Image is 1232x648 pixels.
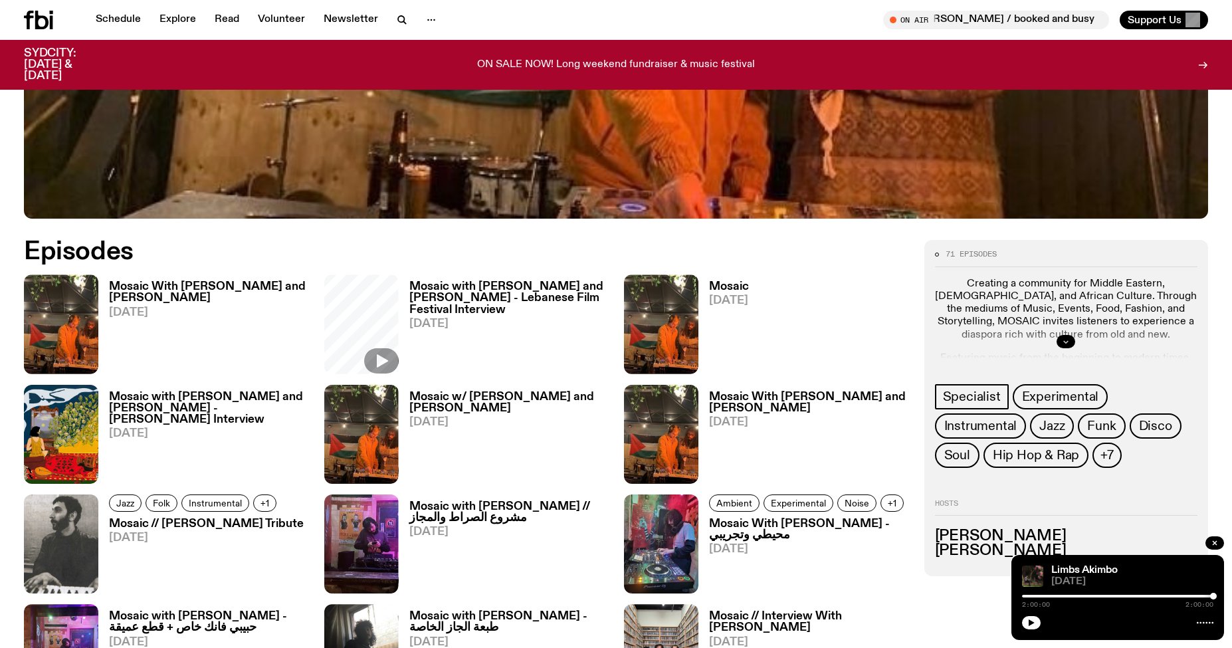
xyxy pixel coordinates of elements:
[624,274,698,374] img: Tommy and Jono Playing at a fundraiser for Palestine
[935,278,1198,342] p: Creating a community for Middle Eastern, [DEMOGRAPHIC_DATA], and African Culture. Through the med...
[888,498,896,508] span: +1
[1087,419,1116,433] span: Funk
[152,11,204,29] a: Explore
[1100,448,1114,463] span: +7
[98,391,308,484] a: Mosaic with [PERSON_NAME] and [PERSON_NAME] - [PERSON_NAME] Interview[DATE]
[698,518,908,594] a: Mosaic With [PERSON_NAME] - محيطي وتجريبي[DATE]
[24,240,808,264] h2: Episodes
[1030,413,1074,439] a: Jazz
[109,391,308,425] h3: Mosaic with [PERSON_NAME] and [PERSON_NAME] - [PERSON_NAME] Interview
[709,417,908,428] span: [DATE]
[98,281,308,374] a: Mosaic With [PERSON_NAME] and [PERSON_NAME][DATE]
[207,11,247,29] a: Read
[946,251,997,258] span: 71 episodes
[109,428,308,439] span: [DATE]
[153,498,170,508] span: Folk
[709,544,908,555] span: [DATE]
[109,307,308,318] span: [DATE]
[24,48,109,82] h3: SYDCITY: [DATE] & [DATE]
[1128,14,1181,26] span: Support Us
[709,295,749,306] span: [DATE]
[98,518,304,594] a: Mosaic // [PERSON_NAME] Tribute[DATE]
[698,391,908,484] a: Mosaic With [PERSON_NAME] and [PERSON_NAME][DATE]
[316,11,386,29] a: Newsletter
[709,391,908,414] h3: Mosaic With [PERSON_NAME] and [PERSON_NAME]
[399,391,609,484] a: Mosaic w/ [PERSON_NAME] and [PERSON_NAME][DATE]
[409,637,609,648] span: [DATE]
[709,611,908,633] h3: Mosaic // Interview With [PERSON_NAME]
[883,11,1109,29] button: On AirMornings with [PERSON_NAME] / booked and busy
[181,494,249,512] a: Instrumental
[944,419,1017,433] span: Instrumental
[944,448,970,463] span: Soul
[109,494,142,512] a: Jazz
[845,498,869,508] span: Noise
[1022,566,1043,587] img: Jackson sits at an outdoor table, legs crossed and gazing at a black and brown dog also sitting a...
[709,637,908,648] span: [DATE]
[943,389,1001,404] span: Specialist
[698,281,749,374] a: Mosaic[DATE]
[716,498,752,508] span: Ambient
[624,385,698,484] img: Tommy and Jono Playing at a fundraiser for Palestine
[109,532,304,544] span: [DATE]
[409,391,609,414] h3: Mosaic w/ [PERSON_NAME] and [PERSON_NAME]
[24,494,98,594] img: Ziad Rahbani 2
[189,498,242,508] span: Instrumental
[880,494,904,512] button: +1
[109,518,304,530] h3: Mosaic // [PERSON_NAME] Tribute
[399,501,609,594] a: Mosaic with [PERSON_NAME] // مشروع الصراط والمجاز[DATE]
[260,498,269,508] span: +1
[1185,601,1213,608] span: 2:00:00
[935,443,979,468] a: Soul
[709,281,749,292] h3: Mosaic
[409,526,609,538] span: [DATE]
[935,384,1009,409] a: Specialist
[409,611,609,633] h3: Mosaic with [PERSON_NAME] - طبعة الجاز الخاصة
[1139,419,1172,433] span: Disco
[250,11,313,29] a: Volunteer
[1022,601,1050,608] span: 2:00:00
[935,413,1027,439] a: Instrumental
[935,529,1198,544] h3: [PERSON_NAME]
[837,494,876,512] a: Noise
[109,611,308,633] h3: Mosaic with [PERSON_NAME] - حبيبي فانك خاص + قطع عميقة
[1051,565,1118,576] a: Limbs Akimbo
[409,501,609,524] h3: Mosaic with [PERSON_NAME] // مشروع الصراط والمجاز
[324,385,399,484] img: Tommy and Jono Playing at a fundraiser for Palestine
[109,637,308,648] span: [DATE]
[324,494,399,594] img: Tommy DJing at the Lord Gladstone
[409,318,609,330] span: [DATE]
[116,498,134,508] span: Jazz
[399,281,609,374] a: Mosaic with [PERSON_NAME] and [PERSON_NAME] - Lebanese Film Festival Interview[DATE]
[993,448,1079,463] span: Hip Hop & Rap
[409,417,609,428] span: [DATE]
[253,494,276,512] button: +1
[1039,419,1065,433] span: Jazz
[146,494,177,512] a: Folk
[935,544,1198,558] h3: [PERSON_NAME]
[709,518,908,541] h3: Mosaic With [PERSON_NAME] - محيطي وتجريبي
[1013,384,1108,409] a: Experimental
[1078,413,1125,439] a: Funk
[1130,413,1181,439] a: Disco
[88,11,149,29] a: Schedule
[764,494,833,512] a: Experimental
[983,443,1088,468] a: Hip Hop & Rap
[109,281,308,304] h3: Mosaic With [PERSON_NAME] and [PERSON_NAME]
[24,274,98,374] img: Tommy and Jono Playing at a fundraiser for Palestine
[409,281,609,315] h3: Mosaic with [PERSON_NAME] and [PERSON_NAME] - Lebanese Film Festival Interview
[477,59,755,71] p: ON SALE NOW! Long weekend fundraiser & music festival
[1022,389,1099,404] span: Experimental
[1092,443,1122,468] button: +7
[1120,11,1208,29] button: Support Us
[709,494,760,512] a: Ambient
[771,498,826,508] span: Experimental
[1051,577,1213,587] span: [DATE]
[935,500,1198,516] h2: Hosts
